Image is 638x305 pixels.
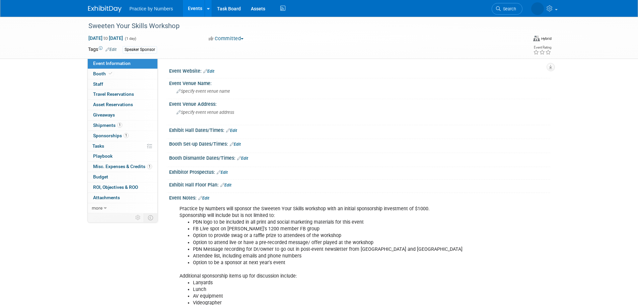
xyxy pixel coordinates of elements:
a: Edit [217,170,228,175]
a: Misc. Expenses & Credits1 [88,162,157,172]
div: Speaker Sponsor [123,46,157,53]
span: to [102,35,109,41]
div: Event Format [483,35,552,45]
img: Format-Hybrid.png [533,36,540,41]
div: Booth Set-up Dates/Times: [169,139,550,148]
a: Tasks [88,141,157,151]
li: Lunch [193,286,473,293]
span: ROI, Objectives & ROO [93,184,138,190]
div: Booth Dismantle Dates/Times: [169,153,550,162]
a: Edit [237,156,248,161]
li: PbN logo to be included in all print and social marketing materials for this event [193,219,473,226]
li: PbN Message recording for Dr/owner to go out in post-event newsletter from [GEOGRAPHIC_DATA] and ... [193,246,473,253]
a: Playbook [88,151,157,161]
a: Edit [105,47,117,52]
span: Practice by Numbers [130,6,173,11]
a: Edit [230,142,241,147]
span: 1 [147,164,152,169]
img: ExhibitDay [88,6,122,12]
a: Edit [220,183,231,187]
li: Lanyards [193,280,473,286]
a: Giveaways [88,110,157,120]
img: Hannah Dallek [531,2,544,15]
span: Budget [93,174,108,179]
span: Shipments [93,123,122,128]
a: Booth [88,69,157,79]
span: Attachments [93,195,120,200]
a: Attachments [88,193,157,203]
a: Search [492,3,522,15]
a: Edit [198,196,209,201]
span: Misc. Expenses & Credits [93,164,152,169]
a: Shipments1 [88,121,157,131]
a: Edit [226,128,237,133]
div: Event Venue Address: [169,99,550,107]
span: Sponsorships [93,133,129,138]
div: Hybrid [541,36,552,41]
a: Asset Reservations [88,100,157,110]
td: Personalize Event Tab Strip [132,213,144,222]
a: more [88,203,157,213]
a: Edit [203,69,214,74]
span: Specify event venue address [176,110,234,115]
span: 1 [124,133,129,138]
li: FB Live spot on [PERSON_NAME]'s 1200 member FB group [193,226,473,232]
span: Search [501,6,516,11]
span: more [92,205,102,211]
li: Option to attend live or have a pre-recorded message/ offer played at the workshop [193,239,473,246]
a: Event Information [88,59,157,69]
a: Budget [88,172,157,182]
span: Specify event venue name [176,89,230,94]
span: Tasks [92,143,104,149]
div: Exhibit Hall Floor Plan: [169,180,550,188]
li: Option to be a sponsor at next year's event [193,259,473,266]
div: Event Notes: [169,193,550,202]
a: Sponsorships1 [88,131,157,141]
div: Exhibit Hall Dates/Times: [169,125,550,134]
div: Event Venue Name: [169,78,550,87]
a: Staff [88,79,157,89]
span: Event Information [93,61,131,66]
span: Giveaways [93,112,115,118]
div: Exhibitor Prospectus: [169,167,550,176]
div: Sweeten Your Skills Workshop [86,20,512,32]
a: ROI, Objectives & ROO [88,182,157,193]
li: AV equipment [193,293,473,300]
li: Attendee list, including emails and phone numbers [193,253,473,259]
td: Tags [88,46,117,54]
td: Toggle Event Tabs [144,213,157,222]
span: 1 [117,123,122,128]
span: Staff [93,81,103,87]
button: Committed [206,35,246,42]
div: Event Format [533,35,552,42]
span: Booth [93,71,114,76]
i: Booth reservation complete [109,72,112,75]
div: Event Website: [169,66,550,75]
li: Option to provide swag or a raffle prize to attendees of the workshop [193,232,473,239]
span: [DATE] [DATE] [88,35,123,41]
div: Event Rating [533,46,551,49]
span: Travel Reservations [93,91,134,97]
span: Playbook [93,153,113,159]
a: Travel Reservations [88,89,157,99]
span: (1 day) [124,36,136,41]
span: Asset Reservations [93,102,133,107]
